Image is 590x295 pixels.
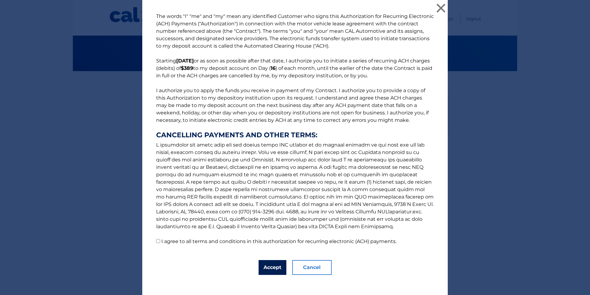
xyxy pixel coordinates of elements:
[259,260,286,275] button: Accept
[292,260,332,275] button: Cancel
[181,65,193,71] b: $389
[156,131,434,139] strong: CANCELLING PAYMENTS AND OTHER TERMS:
[161,238,397,244] label: I agree to all terms and conditions in this authorization for recurring electronic (ACH) payments.
[176,58,194,64] b: [DATE]
[271,65,276,71] b: 16
[150,13,440,245] p: The words "I" "me" and "my" mean any identified Customer who signs this Authorization for Recurri...
[435,2,447,14] button: ×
